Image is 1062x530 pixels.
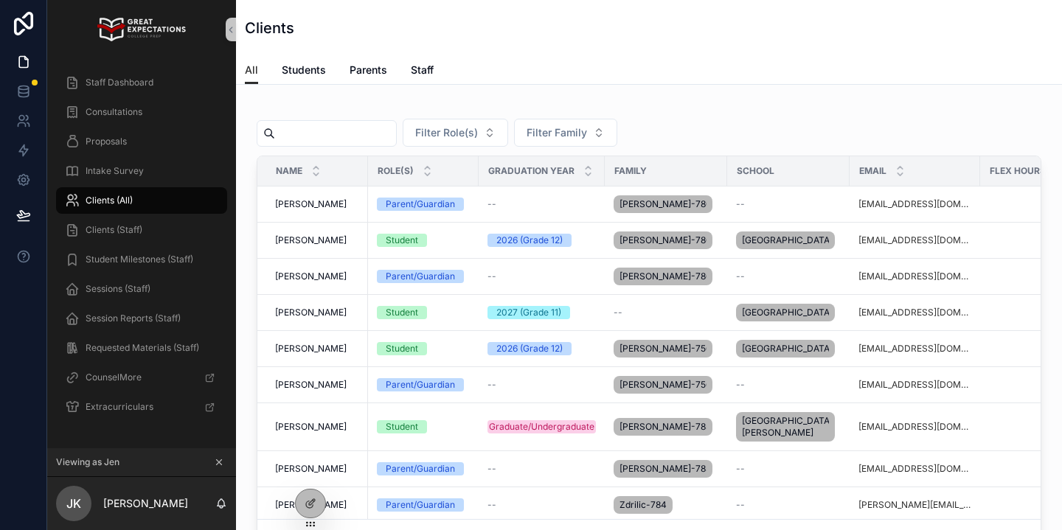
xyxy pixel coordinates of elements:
[56,99,227,125] a: Consultations
[245,57,258,85] a: All
[858,307,971,318] a: [EMAIL_ADDRESS][DOMAIN_NAME]
[858,499,971,511] a: [PERSON_NAME][EMAIL_ADDRESS][DOMAIN_NAME]
[858,463,971,475] a: [EMAIL_ADDRESS][DOMAIN_NAME]
[386,462,455,475] div: Parent/Guardian
[614,307,718,318] a: --
[737,165,774,177] span: School
[858,343,971,355] a: [EMAIL_ADDRESS][DOMAIN_NAME]
[377,198,470,211] a: Parent/Guardian
[742,234,829,246] span: [GEOGRAPHIC_DATA]
[736,271,841,282] a: --
[86,372,142,383] span: CounselMore
[56,128,227,155] a: Proposals
[619,234,707,246] span: [PERSON_NAME]-786
[736,463,841,475] a: --
[86,254,193,265] span: Student Milestones (Staff)
[403,119,508,147] button: Select Button
[275,307,347,318] span: [PERSON_NAME]
[858,234,971,246] a: [EMAIL_ADDRESS][DOMAIN_NAME]
[377,420,470,433] a: Student
[742,307,829,318] span: [GEOGRAPHIC_DATA]
[245,18,294,38] h1: Clients
[487,499,496,511] span: --
[377,306,470,319] a: Student
[614,337,718,360] a: [PERSON_NAME]-756
[275,307,359,318] a: [PERSON_NAME]
[619,421,707,433] span: [PERSON_NAME]-785
[377,342,470,355] a: Student
[275,234,359,246] a: [PERSON_NAME]
[275,421,347,433] span: [PERSON_NAME]
[496,234,563,247] div: 2026 (Grade 12)
[527,125,587,140] span: Filter Family
[858,421,971,433] a: [EMAIL_ADDRESS][DOMAIN_NAME]
[736,271,745,282] span: --
[496,342,563,355] div: 2026 (Grade 12)
[487,420,596,433] a: Graduate/Undergraduate
[275,271,359,282] a: [PERSON_NAME]
[487,234,596,247] a: 2026 (Grade 12)
[56,246,227,273] a: Student Milestones (Staff)
[487,198,596,210] a: --
[86,77,153,88] span: Staff Dashboard
[275,234,347,246] span: [PERSON_NAME]
[282,63,326,77] span: Students
[86,313,181,324] span: Session Reports (Staff)
[386,198,455,211] div: Parent/Guardian
[514,119,617,147] button: Select Button
[619,343,707,355] span: [PERSON_NAME]-756
[275,379,347,391] span: [PERSON_NAME]
[386,378,455,391] div: Parent/Guardian
[614,265,718,288] a: [PERSON_NAME]-786
[619,198,707,210] span: [PERSON_NAME]-780
[86,283,150,295] span: Sessions (Staff)
[377,498,470,512] a: Parent/Guardian
[858,198,971,210] a: [EMAIL_ADDRESS][DOMAIN_NAME]
[276,165,302,177] span: Name
[736,198,745,210] span: --
[275,271,347,282] span: [PERSON_NAME]
[378,165,414,177] span: Role(s)
[377,270,470,283] a: Parent/Guardian
[275,198,347,210] span: [PERSON_NAME]
[386,306,418,319] div: Student
[86,401,153,413] span: Extracurriculars
[487,379,596,391] a: --
[619,499,667,511] span: Zdrilic-784
[56,456,119,468] span: Viewing as Jen
[487,271,496,282] span: --
[377,462,470,475] a: Parent/Guardian
[736,229,841,252] a: [GEOGRAPHIC_DATA]
[858,379,971,391] a: [EMAIL_ADDRESS][DOMAIN_NAME]
[736,409,841,444] a: [GEOGRAPHIC_DATA][PERSON_NAME]
[56,217,227,243] a: Clients (Staff)
[487,463,496,475] span: --
[736,198,841,210] a: --
[614,415,718,439] a: [PERSON_NAME]-785
[86,136,127,147] span: Proposals
[619,463,707,475] span: [PERSON_NAME]-785
[350,63,387,77] span: Parents
[614,307,622,318] span: --
[858,271,971,282] a: [EMAIL_ADDRESS][DOMAIN_NAME]
[487,306,596,319] a: 2027 (Grade 11)
[859,165,886,177] span: Email
[377,378,470,391] a: Parent/Guardian
[736,463,745,475] span: --
[275,343,347,355] span: [PERSON_NAME]
[56,394,227,420] a: Extracurriculars
[614,165,647,177] span: Family
[614,373,718,397] a: [PERSON_NAME]-756
[488,165,575,177] span: Graduation Year
[282,57,326,86] a: Students
[56,276,227,302] a: Sessions (Staff)
[386,498,455,512] div: Parent/Guardian
[47,59,236,439] div: scrollable content
[275,499,347,511] span: [PERSON_NAME]
[56,187,227,214] a: Clients (All)
[103,496,188,511] p: [PERSON_NAME]
[275,421,359,433] a: [PERSON_NAME]
[415,125,478,140] span: Filter Role(s)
